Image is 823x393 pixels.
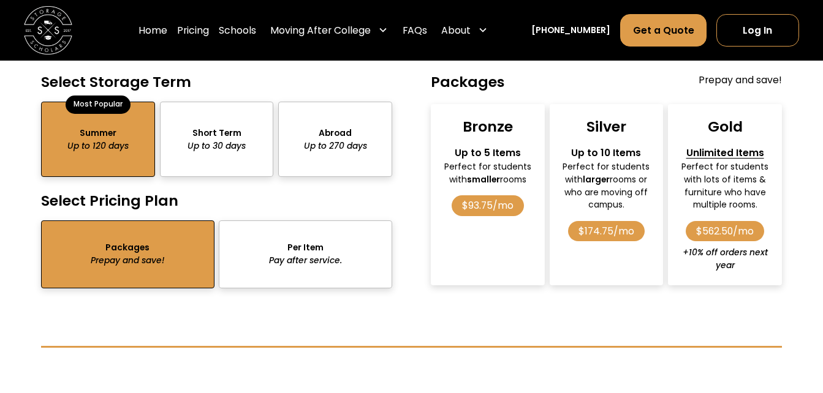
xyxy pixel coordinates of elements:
img: Storage Scholars main logo [24,6,72,54]
a: home [24,6,72,54]
div: Bronze [463,118,513,137]
a: Schools [219,13,256,47]
a: Get a Quote [620,14,707,47]
div: Unlimited Items [679,146,772,160]
div: Gold [708,118,743,137]
div: Up to 5 Items [441,146,534,160]
div: Most Popular [66,95,131,113]
div: Silver [586,118,626,137]
div: Perfect for students with lots of items & furniture who have multiple rooms. [679,160,772,211]
div: Perfect for students with rooms or who are moving off campus. [560,160,653,211]
strong: larger [583,173,610,185]
a: Pricing [177,13,209,47]
div: Prepay and save! [699,73,782,92]
div: Perfect for students with rooms [441,160,534,185]
strong: smaller [467,173,500,185]
div: $93.75/mo [452,195,525,215]
h4: Select Pricing Plan [41,192,392,211]
div: $174.75/mo [568,221,645,241]
div: Moving After College [266,13,393,47]
a: Log In [716,14,798,47]
div: About [437,13,493,47]
div: Up to 10 Items [560,146,653,160]
div: Moving After College [270,23,371,38]
form: package-pricing [41,73,782,288]
a: FAQs [403,13,427,47]
h4: Packages [431,73,505,92]
a: [PHONE_NUMBER] [531,24,610,37]
div: About [441,23,471,38]
div: +10% off orders next year [679,246,772,271]
a: Home [138,13,167,47]
h4: Select Storage Term [41,73,392,92]
div: $562.50/mo [686,221,765,241]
